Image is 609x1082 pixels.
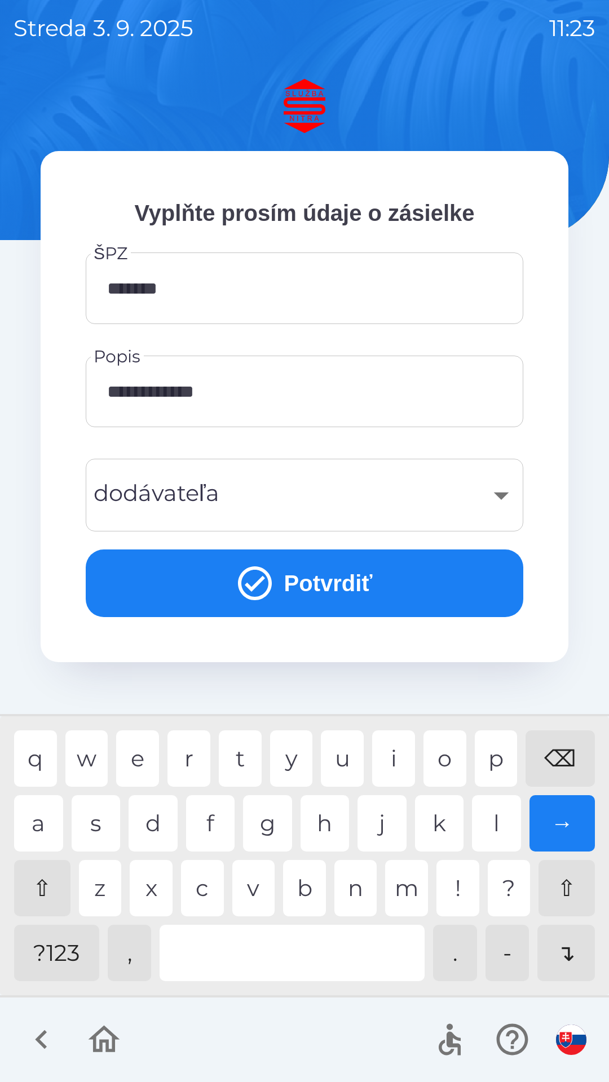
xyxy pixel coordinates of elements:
[41,79,568,133] img: Logo
[94,241,128,265] label: ŠPZ
[549,11,595,45] p: 11:23
[94,344,140,369] label: Popis
[86,196,523,230] p: Vyplňte prosím údaje o zásielke
[14,11,193,45] p: streda 3. 9. 2025
[86,549,523,617] button: Potvrdiť
[556,1025,586,1055] img: sk flag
